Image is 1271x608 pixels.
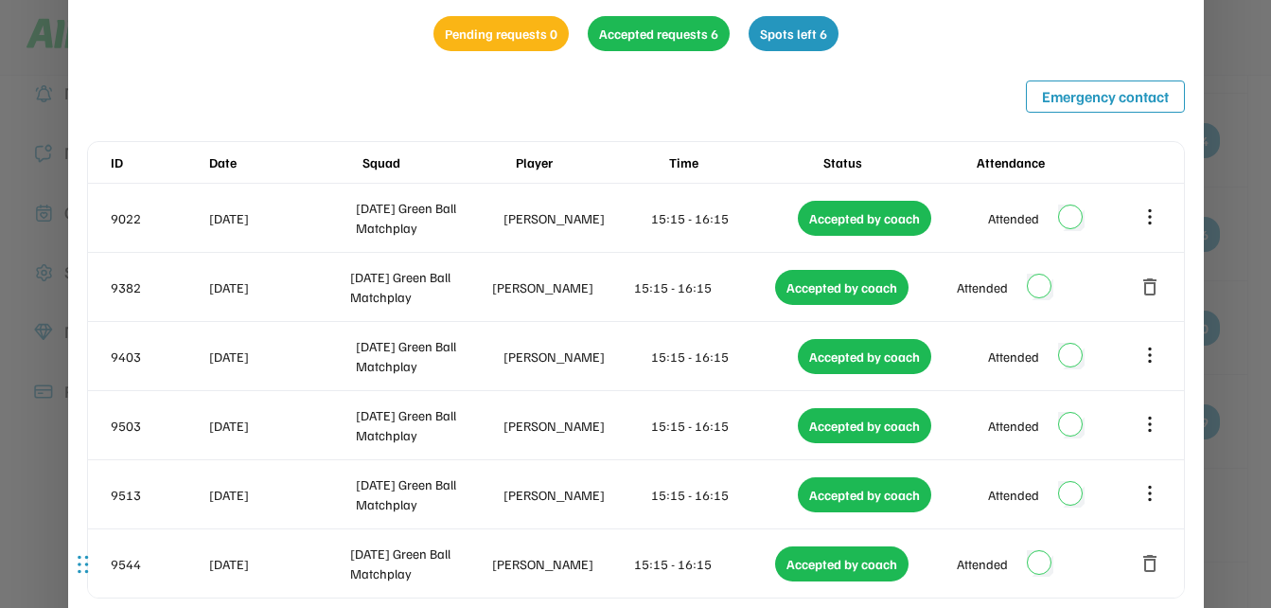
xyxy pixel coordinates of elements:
[350,544,488,583] div: [DATE] Green Ball Matchplay
[669,152,819,172] div: Time
[977,152,1126,172] div: Attendance
[651,485,795,505] div: 15:15 - 16:15
[111,485,205,505] div: 9513
[503,208,647,228] div: [PERSON_NAME]
[775,270,909,305] div: Accepted by coach
[111,554,205,574] div: 9544
[988,416,1039,436] div: Attended
[209,485,353,505] div: [DATE]
[634,277,772,297] div: 15:15 - 16:15
[516,152,665,172] div: Player
[988,347,1039,367] div: Attended
[1139,276,1161,298] button: delete
[1139,552,1161,575] button: delete
[503,416,647,436] div: [PERSON_NAME]
[350,267,488,307] div: [DATE] Green Ball Matchplay
[111,416,205,436] div: 9503
[356,198,500,238] div: [DATE] Green Ball Matchplay
[588,16,730,51] div: Accepted requests 6
[111,347,205,367] div: 9403
[362,152,512,172] div: Squad
[798,477,931,512] div: Accepted by coach
[957,277,1008,297] div: Attended
[651,416,795,436] div: 15:15 - 16:15
[634,554,772,574] div: 15:15 - 16:15
[798,339,931,374] div: Accepted by coach
[209,347,353,367] div: [DATE]
[988,485,1039,505] div: Attended
[651,208,795,228] div: 15:15 - 16:15
[209,416,353,436] div: [DATE]
[1026,80,1185,113] button: Emergency contact
[492,277,630,297] div: [PERSON_NAME]
[492,554,630,574] div: [PERSON_NAME]
[111,152,205,172] div: ID
[433,16,569,51] div: Pending requests 0
[988,208,1039,228] div: Attended
[651,347,795,367] div: 15:15 - 16:15
[503,347,647,367] div: [PERSON_NAME]
[503,485,647,505] div: [PERSON_NAME]
[111,208,205,228] div: 9022
[798,408,931,443] div: Accepted by coach
[356,336,500,376] div: [DATE] Green Ball Matchplay
[823,152,973,172] div: Status
[209,208,353,228] div: [DATE]
[356,405,500,445] div: [DATE] Green Ball Matchplay
[356,474,500,514] div: [DATE] Green Ball Matchplay
[209,277,347,297] div: [DATE]
[209,152,359,172] div: Date
[798,201,931,236] div: Accepted by coach
[749,16,839,51] div: Spots left 6
[775,546,909,581] div: Accepted by coach
[111,277,205,297] div: 9382
[957,554,1008,574] div: Attended
[209,554,347,574] div: [DATE]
